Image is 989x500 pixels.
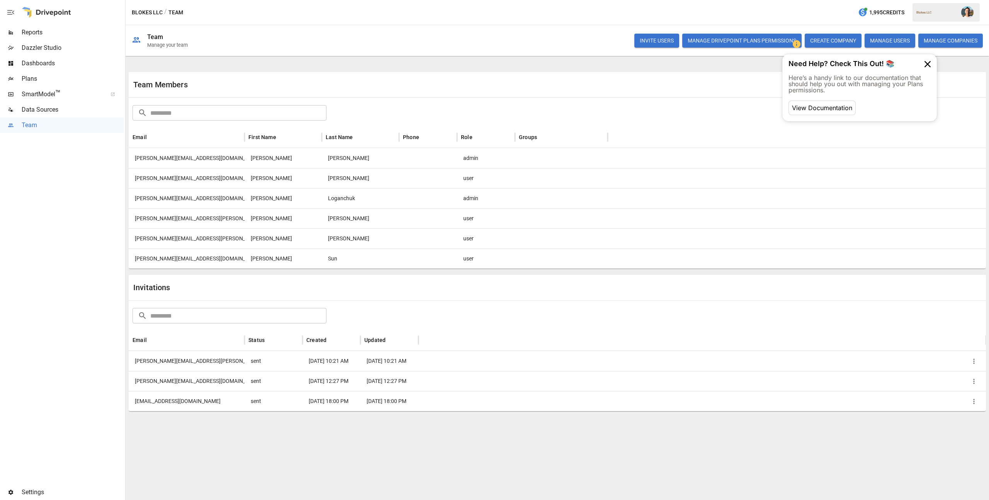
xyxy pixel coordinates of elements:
[473,132,484,143] button: Sort
[869,8,904,17] span: 1,995 Credits
[322,168,399,188] div: Goldstein
[634,34,679,48] button: INVITE USERS
[133,283,557,292] div: Invitations
[322,188,399,208] div: Loganchuk
[245,371,302,391] div: sent
[916,11,957,14] div: Blokes LLC
[55,88,61,98] span: ™
[248,337,265,343] div: Status
[164,8,167,17] div: /
[302,351,360,371] div: 12/26/24 10:21 AM
[420,132,431,143] button: Sort
[132,8,163,17] button: Blokes LLC
[457,148,515,168] div: admin
[865,34,915,48] button: MANAGE USERS
[265,335,276,345] button: Sort
[147,33,163,41] div: Team
[22,43,124,53] span: Dazzler Studio
[148,335,158,345] button: Sort
[129,391,245,411] div: katy@blokes.co
[245,208,322,228] div: Sullivan
[133,337,147,343] div: Email
[457,188,515,208] div: admin
[245,248,322,269] div: Wendi
[129,168,245,188] div: seth@ancientcrunch.com
[360,391,418,411] div: 1/30/25 18:00 PM
[22,74,124,83] span: Plans
[129,248,245,269] div: wendi.sun@skytalegroup.com
[326,134,353,140] div: Last Name
[277,132,288,143] button: Sort
[245,148,322,168] div: Galen
[682,34,802,48] button: Manage Drivepoint Plans Permissions
[129,148,245,168] div: galen@blokes.co
[327,335,338,345] button: Sort
[322,228,399,248] div: Basinski
[248,134,276,140] div: First Name
[805,34,862,48] button: CREATE COMPANY
[245,188,322,208] div: Alexey
[129,208,245,228] div: sullivan.myer@blokes.co
[519,134,537,140] div: Groups
[129,371,245,391] div: josh@blokes.co
[354,132,365,143] button: Sort
[461,134,472,140] div: Role
[22,28,124,37] span: Reports
[245,391,302,411] div: sent
[364,337,386,343] div: Updated
[457,208,515,228] div: user
[306,337,326,343] div: Created
[322,208,399,228] div: Myer
[457,168,515,188] div: user
[918,34,983,48] button: MANAGE COMPANIES
[322,248,399,269] div: Sun
[147,42,188,48] div: Manage your team
[148,132,158,143] button: Sort
[538,132,549,143] button: Sort
[457,248,515,269] div: user
[133,80,557,89] div: Team Members
[22,105,124,114] span: Data Sources
[129,188,245,208] div: alexey@sideralabs.com
[855,5,907,20] button: 1,995Credits
[386,335,397,345] button: Sort
[360,351,418,371] div: 12/26/24 10:21 AM
[322,148,399,168] div: Brunk
[302,391,360,411] div: 1/30/25 18:00 PM
[129,228,245,248] div: colin.basinski@skytalegroup.com
[245,168,322,188] div: Seth
[129,351,245,371] div: james.wimpress@skytalegroup.com
[457,228,515,248] div: user
[22,121,124,130] span: Team
[302,371,360,391] div: 3/5/24 12:27 PM
[22,59,124,68] span: Dashboards
[22,488,124,497] span: Settings
[133,134,147,140] div: Email
[245,228,322,248] div: Colin
[245,351,302,371] div: sent
[360,371,418,391] div: 3/5/24 12:27 PM
[403,134,419,140] div: Phone
[22,90,102,99] span: SmartModel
